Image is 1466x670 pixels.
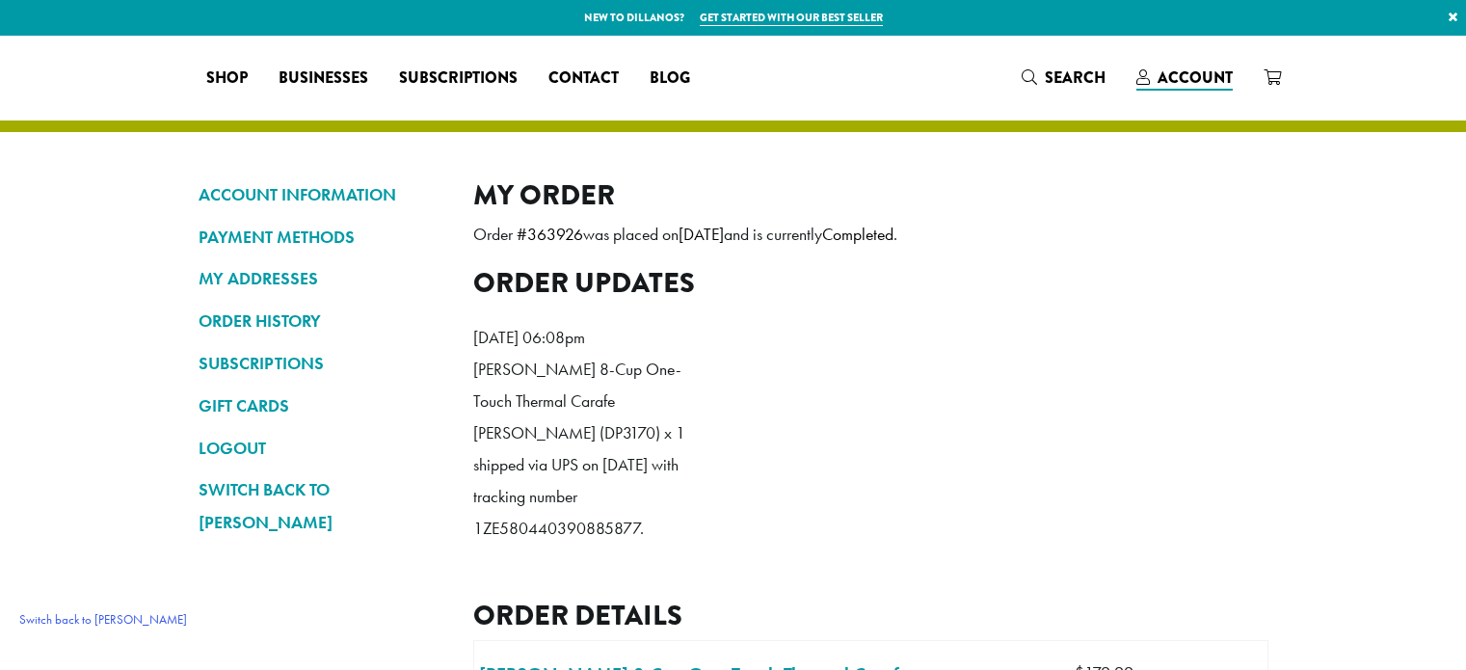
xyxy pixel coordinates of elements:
[199,262,444,295] a: MY ADDRESSES
[473,266,1268,300] h2: Order updates
[679,224,724,245] mark: [DATE]
[206,67,248,91] span: Shop
[199,178,444,211] a: ACCOUNT INFORMATION
[1045,67,1106,89] span: Search
[548,67,619,91] span: Contact
[199,473,444,539] a: Switch back to [PERSON_NAME]
[1006,62,1121,94] a: Search
[199,347,444,380] a: SUBSCRIPTIONS
[473,354,695,545] p: [PERSON_NAME] 8-Cup One-Touch Thermal Carafe [PERSON_NAME] (DP3170) x 1 shipped via UPS on [DATE]...
[473,599,1268,632] h2: Order details
[650,67,690,91] span: Blog
[279,67,368,91] span: Businesses
[191,63,263,94] a: Shop
[473,178,1268,212] h2: My Order
[700,10,883,26] a: Get started with our best seller
[199,305,444,337] a: ORDER HISTORY
[527,224,583,245] mark: 363926
[10,603,197,635] a: Switch back to [PERSON_NAME]
[199,389,444,422] a: GIFT CARDS
[399,67,518,91] span: Subscriptions
[822,224,893,245] mark: Completed
[473,219,1268,251] p: Order # was placed on and is currently .
[199,221,444,254] a: PAYMENT METHODS
[1158,67,1233,89] span: Account
[199,432,444,465] a: LOGOUT
[473,322,695,354] p: [DATE] 06:08pm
